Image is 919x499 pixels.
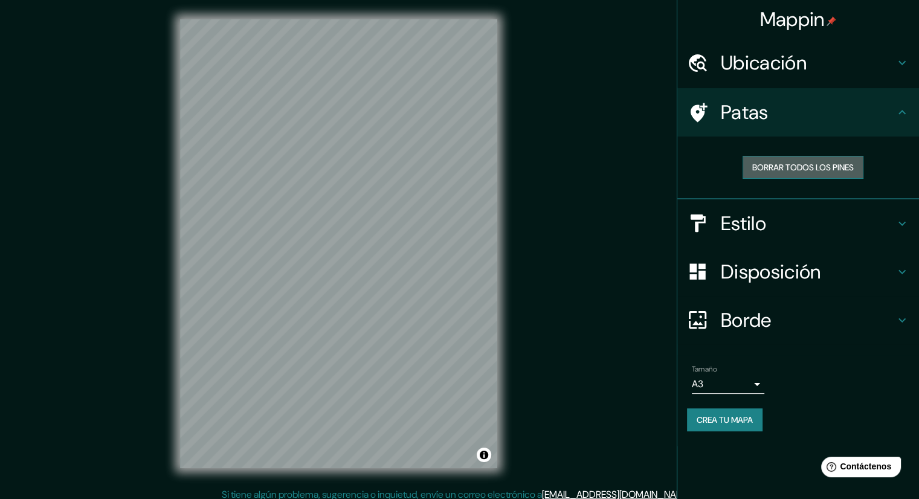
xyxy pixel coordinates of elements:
[697,414,753,425] font: Crea tu mapa
[692,375,764,394] div: A3
[721,100,769,125] font: Patas
[692,364,717,374] font: Tamaño
[721,50,807,76] font: Ubicación
[743,156,863,179] button: Borrar todos los pines
[677,88,919,137] div: Patas
[677,248,919,296] div: Disposición
[677,199,919,248] div: Estilo
[692,378,703,390] font: A3
[677,39,919,87] div: Ubicación
[477,448,491,462] button: Activar o desactivar atribución
[760,7,825,32] font: Mappin
[687,408,763,431] button: Crea tu mapa
[721,307,772,333] font: Borde
[827,16,836,26] img: pin-icon.png
[721,211,766,236] font: Estilo
[180,19,497,468] canvas: Mapa
[677,296,919,344] div: Borde
[752,162,854,173] font: Borrar todos los pines
[811,452,906,486] iframe: Lanzador de widgets de ayuda
[721,259,821,285] font: Disposición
